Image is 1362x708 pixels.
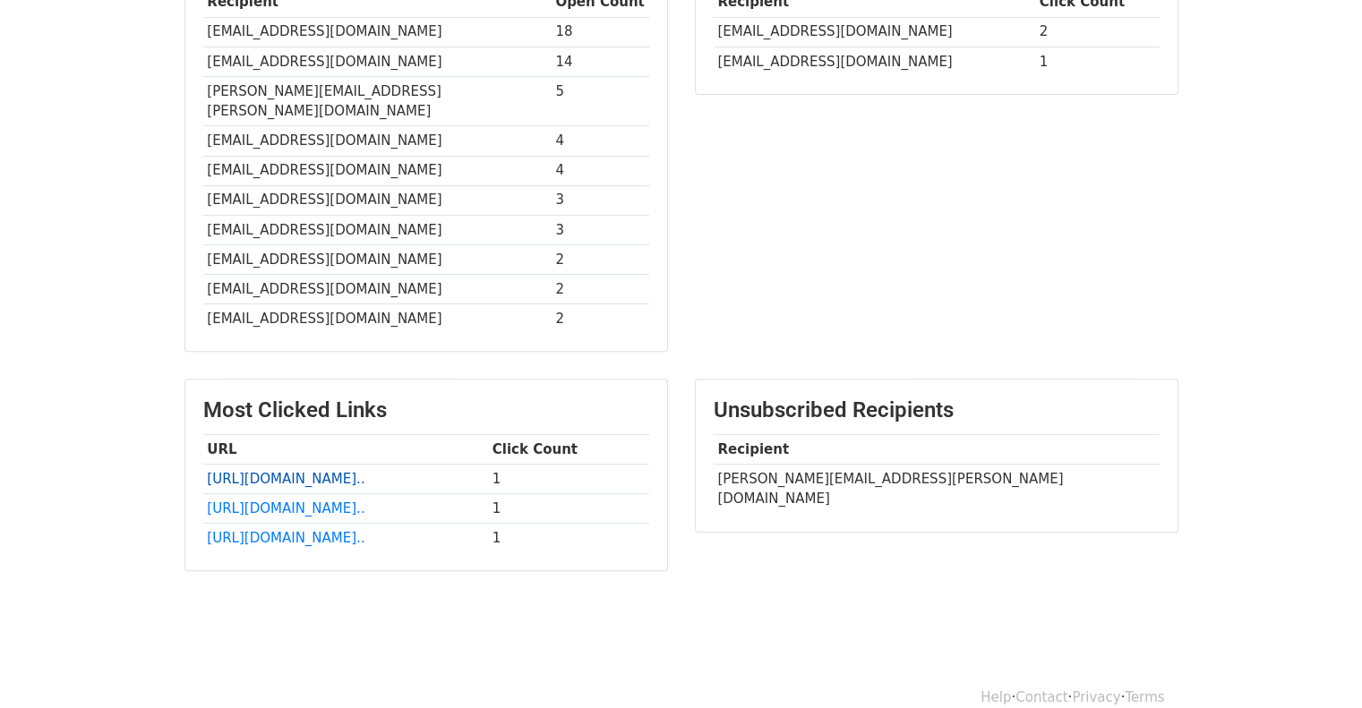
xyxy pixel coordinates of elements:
td: 14 [552,47,649,76]
h3: Unsubscribed Recipients [714,397,1160,423]
th: Recipient [714,434,1160,464]
td: [EMAIL_ADDRESS][DOMAIN_NAME] [203,156,552,185]
td: 1 [488,524,649,553]
td: 4 [552,126,649,156]
iframe: Chat Widget [1272,622,1362,708]
td: 4 [552,156,649,185]
td: [EMAIL_ADDRESS][DOMAIN_NAME] [203,126,552,156]
td: [EMAIL_ADDRESS][DOMAIN_NAME] [203,185,552,215]
td: [EMAIL_ADDRESS][DOMAIN_NAME] [714,47,1035,76]
td: [EMAIL_ADDRESS][DOMAIN_NAME] [203,17,552,47]
a: Contact [1015,689,1067,705]
a: [URL][DOMAIN_NAME].. [207,471,364,487]
td: 2 [552,274,649,303]
td: [PERSON_NAME][EMAIL_ADDRESS][PERSON_NAME][DOMAIN_NAME] [714,464,1160,513]
td: 1 [1035,47,1160,76]
td: [EMAIL_ADDRESS][DOMAIN_NAME] [203,304,552,334]
td: 1 [488,464,649,493]
td: 3 [552,185,649,215]
th: Click Count [488,434,649,464]
td: 5 [552,76,649,126]
td: 18 [552,17,649,47]
td: 1 [488,494,649,524]
td: 3 [552,215,649,244]
a: Terms [1125,689,1164,705]
th: URL [203,434,488,464]
td: [EMAIL_ADDRESS][DOMAIN_NAME] [203,244,552,274]
td: [EMAIL_ADDRESS][DOMAIN_NAME] [203,215,552,244]
a: Privacy [1072,689,1120,705]
td: 2 [1035,17,1160,47]
td: [EMAIL_ADDRESS][DOMAIN_NAME] [714,17,1035,47]
a: Help [981,689,1011,705]
td: [EMAIL_ADDRESS][DOMAIN_NAME] [203,47,552,76]
td: [PERSON_NAME][EMAIL_ADDRESS][PERSON_NAME][DOMAIN_NAME] [203,76,552,126]
a: [URL][DOMAIN_NAME].. [207,530,364,546]
td: 2 [552,304,649,334]
a: [URL][DOMAIN_NAME].. [207,500,364,516]
td: [EMAIL_ADDRESS][DOMAIN_NAME] [203,274,552,303]
h3: Most Clicked Links [203,397,649,423]
td: 2 [552,244,649,274]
